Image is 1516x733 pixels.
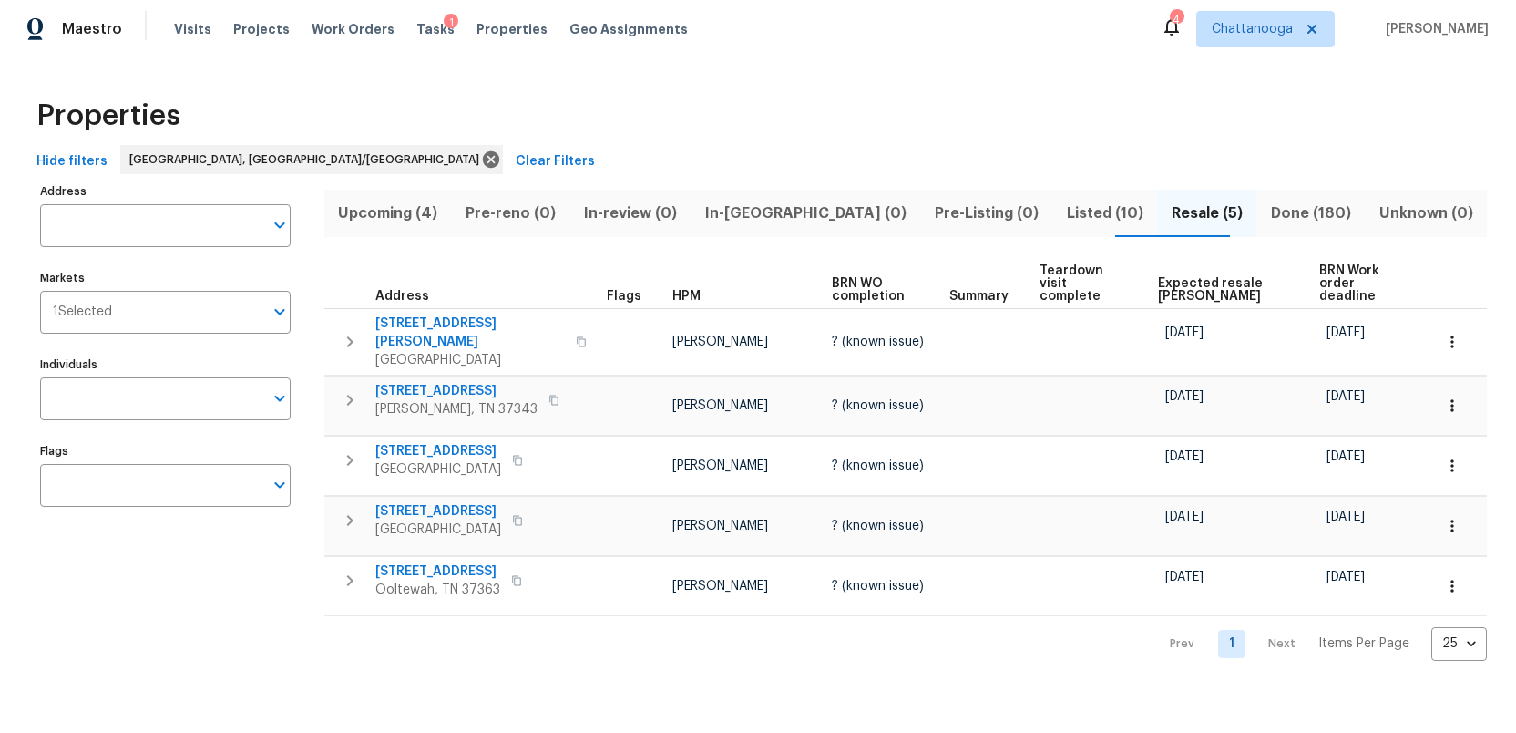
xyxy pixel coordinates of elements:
button: Open [267,299,292,325]
a: Goto page 1 [1218,630,1245,658]
span: Pre-Listing (0) [932,201,1042,226]
span: [PERSON_NAME] [672,459,768,472]
span: Properties [476,20,548,38]
span: Expected resale [PERSON_NAME] [1158,277,1288,303]
span: [GEOGRAPHIC_DATA] [375,460,501,479]
span: [DATE] [1165,511,1204,523]
button: Open [267,212,292,238]
span: Visits [174,20,211,38]
span: [PERSON_NAME] [1378,20,1489,38]
span: Ooltewah, TN 37363 [375,581,500,599]
span: [PERSON_NAME] [672,580,768,593]
button: Open [267,472,292,498]
span: Upcoming (4) [335,201,441,226]
span: Done (180) [1267,201,1354,226]
span: Work Orders [312,20,394,38]
span: BRN WO completion [832,277,918,303]
span: [DATE] [1326,571,1365,583]
span: In-review (0) [581,201,681,226]
span: Chattanooga [1212,20,1293,38]
span: [PERSON_NAME] [672,399,768,412]
span: Flags [607,290,641,303]
span: ? (known issue) [832,336,924,348]
div: 25 [1431,620,1487,667]
span: Summary [949,290,1009,303]
span: [DATE] [1326,450,1365,463]
span: [STREET_ADDRESS] [375,502,501,521]
span: [DATE] [1165,390,1204,403]
span: [DATE] [1165,571,1204,583]
span: Properties [36,107,180,125]
div: 4 [1170,11,1183,29]
label: Address [40,186,291,197]
span: [PERSON_NAME] [672,336,768,348]
span: Tasks [416,23,455,36]
span: [PERSON_NAME] [672,520,768,532]
button: Clear Filters [508,145,602,179]
span: [GEOGRAPHIC_DATA] [375,521,501,539]
label: Markets [40,273,291,284]
span: Geo Assignments [569,20,688,38]
button: Hide filters [29,145,115,179]
span: Teardown visit complete [1040,264,1127,303]
span: Maestro [62,20,122,38]
span: [STREET_ADDRESS] [375,382,538,400]
label: Flags [40,446,291,457]
span: Pre-reno (0) [463,201,559,226]
span: Projects [233,20,290,38]
label: Individuals [40,359,291,370]
span: HPM [672,290,701,303]
span: Address [375,290,429,303]
span: [GEOGRAPHIC_DATA], [GEOGRAPHIC_DATA]/[GEOGRAPHIC_DATA] [129,150,487,169]
span: [DATE] [1326,511,1365,523]
span: Clear Filters [516,150,595,173]
button: Open [267,386,292,411]
span: Hide filters [36,150,108,173]
span: In-[GEOGRAPHIC_DATA] (0) [702,201,910,226]
span: [DATE] [1326,326,1365,339]
span: [GEOGRAPHIC_DATA] [375,351,565,369]
span: [DATE] [1165,326,1204,339]
div: 1 [444,14,458,32]
span: ? (known issue) [832,580,924,593]
span: Resale (5) [1168,201,1245,226]
span: [PERSON_NAME], TN 37343 [375,400,538,418]
span: [DATE] [1326,390,1365,403]
span: ? (known issue) [832,459,924,472]
span: BRN Work order deadline [1319,264,1401,303]
span: [DATE] [1165,450,1204,463]
span: Listed (10) [1063,201,1146,226]
nav: Pagination Navigation [1152,627,1487,661]
span: [STREET_ADDRESS] [375,563,500,581]
p: Items Per Page [1318,635,1409,653]
span: ? (known issue) [832,520,924,532]
span: [STREET_ADDRESS][PERSON_NAME] [375,315,565,351]
div: [GEOGRAPHIC_DATA], [GEOGRAPHIC_DATA]/[GEOGRAPHIC_DATA] [120,145,503,174]
span: Unknown (0) [1376,201,1476,226]
span: ? (known issue) [832,399,924,412]
span: 1 Selected [53,305,112,320]
span: [STREET_ADDRESS] [375,442,501,460]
